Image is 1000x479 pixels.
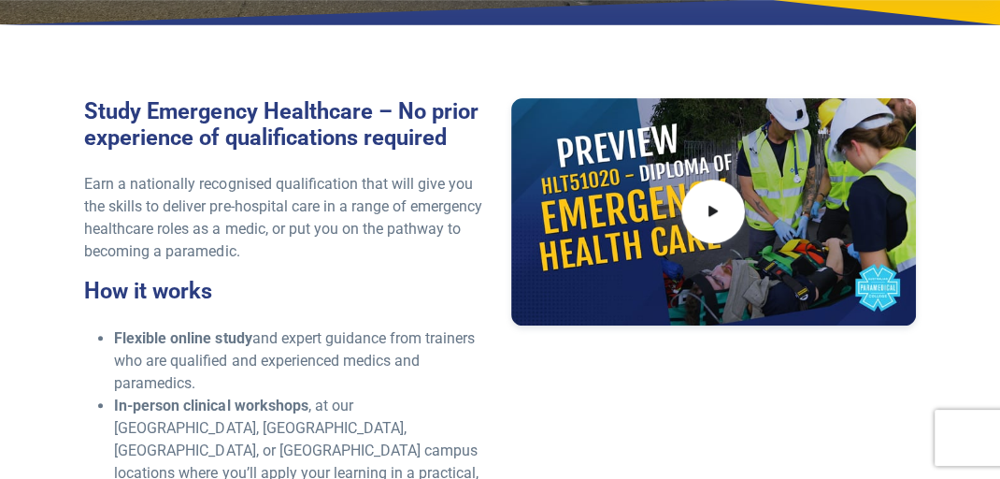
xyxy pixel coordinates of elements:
h3: How it works [84,278,489,304]
p: Earn a nationally recognised qualification that will give you the skills to deliver pre-hospital ... [84,173,489,263]
strong: Flexible online study [114,329,251,347]
strong: In-person clinical workshops [114,397,307,414]
li: and expert guidance from trainers who are qualified and experienced medics and paramedics. [114,327,489,395]
h3: Study Emergency Healthcare – No prior experience of qualifications required [84,98,489,152]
